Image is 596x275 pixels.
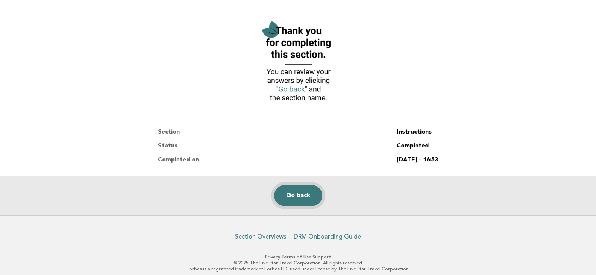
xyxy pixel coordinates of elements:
[397,139,438,153] dd: Completed
[312,254,331,260] a: Support
[235,233,286,240] a: Section Overviews
[68,260,528,266] p: © 2025 The Five Star Travel Corporation. All rights reserved.
[158,153,397,167] dt: Completed on
[68,266,528,272] p: Forbes is a registered trademark of Forbes LLC used under license by The Five Star Travel Corpora...
[158,139,397,153] dt: Status
[294,233,361,240] a: DRM Onboarding Guide
[158,125,397,139] dt: Section
[274,185,322,206] a: Go back
[265,254,280,260] a: Privacy
[397,153,438,167] dd: [DATE] - 16:53
[397,125,438,139] dd: Instructions
[281,254,311,260] a: Terms of Use
[68,254,528,260] p: · ·
[256,17,339,107] img: Verified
